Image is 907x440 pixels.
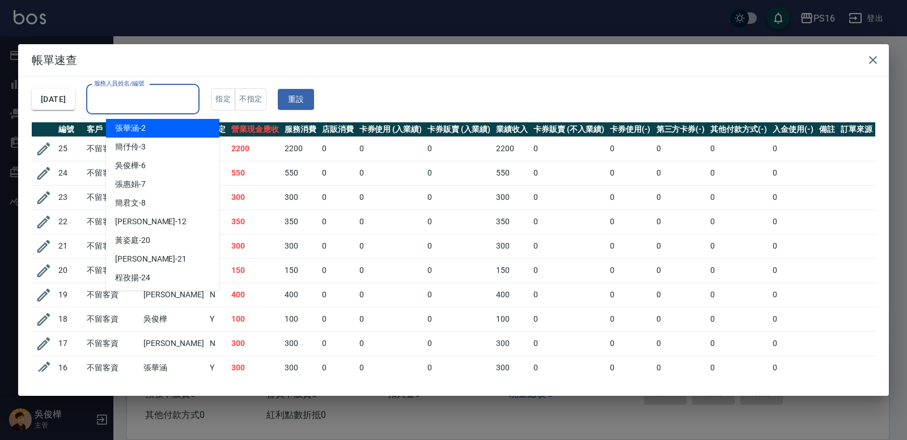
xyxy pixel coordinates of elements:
[607,136,654,161] td: 0
[707,331,770,356] td: 0
[493,283,531,307] td: 400
[654,122,708,137] th: 第三方卡券(-)
[707,161,770,185] td: 0
[319,122,357,137] th: 店販消費
[282,356,319,380] td: 300
[228,234,282,258] td: 300
[531,283,607,307] td: 0
[357,283,425,307] td: 0
[607,234,654,258] td: 0
[425,136,493,161] td: 0
[84,161,141,185] td: 不留客資
[115,197,146,209] span: 簡君文 -8
[707,307,770,331] td: 0
[115,253,187,265] span: [PERSON_NAME] -21
[84,283,141,307] td: 不留客資
[207,283,228,307] td: N
[228,258,282,283] td: 150
[228,161,282,185] td: 550
[425,161,493,185] td: 0
[493,161,531,185] td: 550
[207,331,228,356] td: N
[770,234,816,258] td: 0
[228,283,282,307] td: 400
[115,234,150,246] span: 黃姿庭 -20
[357,136,425,161] td: 0
[84,136,141,161] td: 不留客資
[607,122,654,137] th: 卡券使用(-)
[319,331,357,356] td: 0
[228,136,282,161] td: 2200
[228,210,282,234] td: 350
[84,356,141,380] td: 不留客資
[141,283,207,307] td: [PERSON_NAME]
[607,356,654,380] td: 0
[493,122,531,137] th: 業績收入
[531,210,607,234] td: 0
[770,258,816,283] td: 0
[770,331,816,356] td: 0
[770,136,816,161] td: 0
[607,185,654,210] td: 0
[56,283,84,307] td: 19
[32,89,75,110] button: [DATE]
[531,258,607,283] td: 0
[56,307,84,331] td: 18
[425,331,493,356] td: 0
[357,185,425,210] td: 0
[493,210,531,234] td: 350
[228,331,282,356] td: 300
[607,161,654,185] td: 0
[282,234,319,258] td: 300
[228,307,282,331] td: 100
[493,136,531,161] td: 2200
[56,331,84,356] td: 17
[84,258,141,283] td: 不留客資
[319,136,357,161] td: 0
[607,307,654,331] td: 0
[228,122,282,137] th: 營業現金應收
[94,79,144,88] label: 服務人員姓名/編號
[654,307,708,331] td: 0
[770,283,816,307] td: 0
[816,122,838,137] th: 備註
[56,356,84,380] td: 16
[357,331,425,356] td: 0
[654,234,708,258] td: 0
[770,356,816,380] td: 0
[425,234,493,258] td: 0
[357,356,425,380] td: 0
[56,122,84,137] th: 編號
[531,136,607,161] td: 0
[282,161,319,185] td: 550
[493,356,531,380] td: 300
[319,161,357,185] td: 0
[141,307,207,331] td: 吳俊樺
[282,258,319,283] td: 150
[56,258,84,283] td: 20
[531,161,607,185] td: 0
[56,136,84,161] td: 25
[115,178,146,190] span: 張惠娟 -7
[770,307,816,331] td: 0
[282,307,319,331] td: 100
[607,283,654,307] td: 0
[654,356,708,380] td: 0
[425,185,493,210] td: 0
[56,234,84,258] td: 21
[357,258,425,283] td: 0
[531,356,607,380] td: 0
[707,210,770,234] td: 0
[493,234,531,258] td: 300
[770,161,816,185] td: 0
[654,161,708,185] td: 0
[707,356,770,380] td: 0
[425,258,493,283] td: 0
[115,216,187,228] span: [PERSON_NAME] -12
[319,234,357,258] td: 0
[207,356,228,380] td: Y
[319,283,357,307] td: 0
[654,136,708,161] td: 0
[707,122,770,137] th: 其他付款方式(-)
[493,258,531,283] td: 150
